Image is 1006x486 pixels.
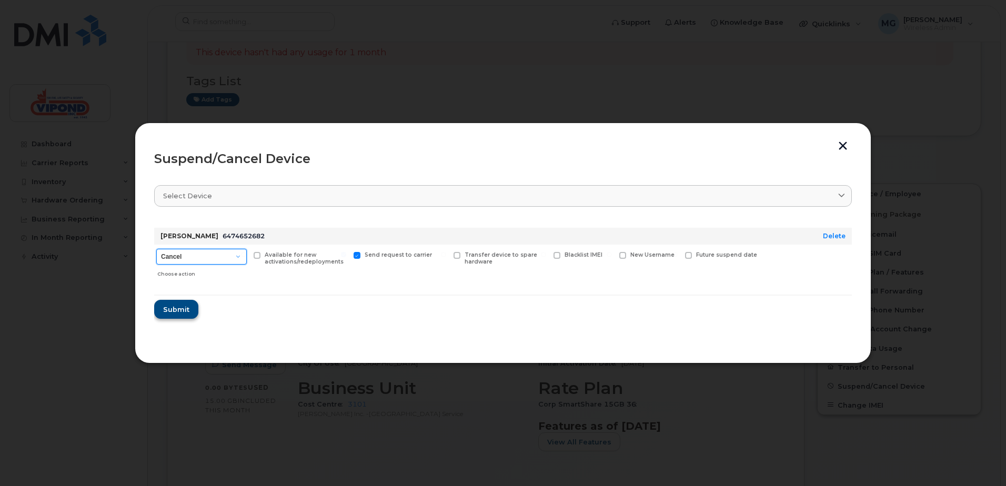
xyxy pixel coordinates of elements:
span: Select device [163,191,212,201]
span: Transfer device to spare hardware [465,251,537,265]
a: Select device [154,185,852,207]
span: Send request to carrier [365,251,432,258]
input: Future suspend date [672,252,678,257]
span: New Username [630,251,675,258]
div: Suspend/Cancel Device [154,153,852,165]
input: Available for new activations/redeployments [241,252,246,257]
span: Blacklist IMEI [565,251,602,258]
span: Submit [163,305,189,315]
span: 6474652682 [223,232,265,240]
span: Available for new activations/redeployments [265,251,344,265]
a: Delete [823,232,846,240]
input: New Username [607,252,612,257]
span: Future suspend date [696,251,757,258]
input: Transfer device to spare hardware [441,252,446,257]
button: Submit [154,300,198,319]
div: Choose action [157,266,247,278]
strong: [PERSON_NAME] [160,232,218,240]
input: Blacklist IMEI [541,252,546,257]
input: Send request to carrier [341,252,346,257]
